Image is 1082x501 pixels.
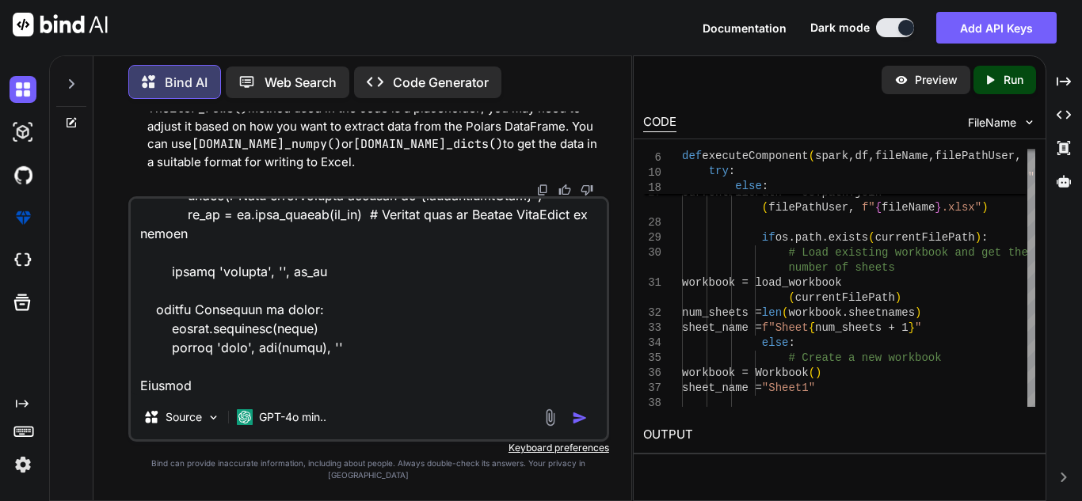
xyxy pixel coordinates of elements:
p: Preview [915,72,958,88]
span: : [762,180,768,192]
div: 33 [643,321,661,336]
div: 29 [643,230,661,245]
div: 31 [643,275,661,290]
div: 28 [643,215,661,230]
span: ( [782,306,788,319]
span: , [848,201,855,214]
h2: OUTPUT [634,416,1046,454]
span: FileName [968,115,1016,131]
p: Code Generator [393,73,489,92]
p: GPT-4o min.. [259,409,326,425]
span: else [735,180,762,192]
span: , [928,150,935,162]
span: ( [788,291,794,304]
span: num_sheets = [682,306,762,319]
span: os.path.exists [775,231,869,244]
img: preview [894,73,909,87]
img: darkChat [10,76,36,103]
span: num_sheets + 1 [815,321,909,334]
span: Documentation [703,21,787,35]
span: executeComponent [702,150,808,162]
span: } [909,321,915,334]
span: : [788,336,794,349]
span: currentFilePath [875,231,975,244]
span: ( [868,231,874,244]
img: attachment [541,408,559,427]
code: [DOMAIN_NAME]_dicts() [353,136,503,152]
p: Bind AI [165,73,208,92]
div: 34 [643,336,661,351]
textarea: loremi dolorsi ametco ad elitse doeius te in utlabo etdolo ma al eni adminimVeniamqui(nostr, ex, ... [131,199,607,395]
span: workbook = load_workbook [682,276,842,289]
img: like [558,184,571,196]
img: chevron down [1023,116,1036,129]
span: df [855,150,868,162]
div: 35 [643,351,661,366]
img: dislike [581,184,593,196]
p: Source [166,409,202,425]
div: 30 [643,245,661,260]
span: f" [862,201,875,214]
div: CODE [643,113,676,132]
span: : [729,165,735,177]
span: { [875,201,882,214]
img: icon [572,410,588,426]
p: Web Search [265,73,337,92]
span: Dark mode [810,20,870,36]
p: Keyboard preferences [128,442,609,454]
img: githubDark [10,161,36,188]
span: fileName [875,150,928,162]
p: Bind can provide inaccurate information, including about people. Always double-check its answers.... [128,457,609,481]
span: currentFilePath = os.path.join [682,186,882,199]
span: ( [809,366,815,379]
span: "Sheet1" [762,381,815,394]
img: Bind AI [13,13,108,36]
img: premium [10,204,36,231]
span: 10 [643,165,661,180]
span: , [1015,150,1021,162]
span: def [682,150,702,162]
div: 36 [643,366,661,381]
span: ) [895,291,901,304]
span: workbook = Workbook [682,366,809,379]
span: filePathUser [768,201,848,214]
span: " [915,321,921,334]
li: The method used in the code is a placeholder; you may need to adjust it based on how you want to ... [147,100,606,171]
span: 6 [643,150,661,165]
span: .xlsx" [942,201,981,214]
span: { [809,321,815,334]
span: ) [815,366,821,379]
span: # Create a new workbook [788,351,941,364]
span: workbook.sheetnames [788,306,915,319]
span: } [935,201,941,214]
span: currentFilePath [795,291,895,304]
span: else [762,336,789,349]
button: Documentation [703,20,787,36]
span: spark [815,150,848,162]
span: sheet_name = [682,381,762,394]
span: ( [809,150,815,162]
img: darkAi-studio [10,119,36,146]
span: try [709,165,729,177]
span: ) [915,306,921,319]
img: settings [10,451,36,478]
span: ( [762,201,768,214]
img: cloudideIcon [10,247,36,274]
div: 32 [643,306,661,321]
span: if [762,231,775,244]
span: f"Sheet [762,321,809,334]
span: filePathUser [935,150,1015,162]
span: , [868,150,874,162]
button: Add API Keys [936,12,1057,44]
span: 18 [643,180,661,195]
span: sheet_name = [682,321,762,334]
span: : [981,231,988,244]
span: fileName [882,201,935,214]
img: copy [536,184,549,196]
p: Run [1004,72,1023,88]
div: 38 [643,396,661,411]
div: 37 [643,381,661,396]
img: GPT-4o mini [237,409,253,425]
code: [DOMAIN_NAME]_numpy() [192,136,341,152]
img: Pick Models [207,411,220,424]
